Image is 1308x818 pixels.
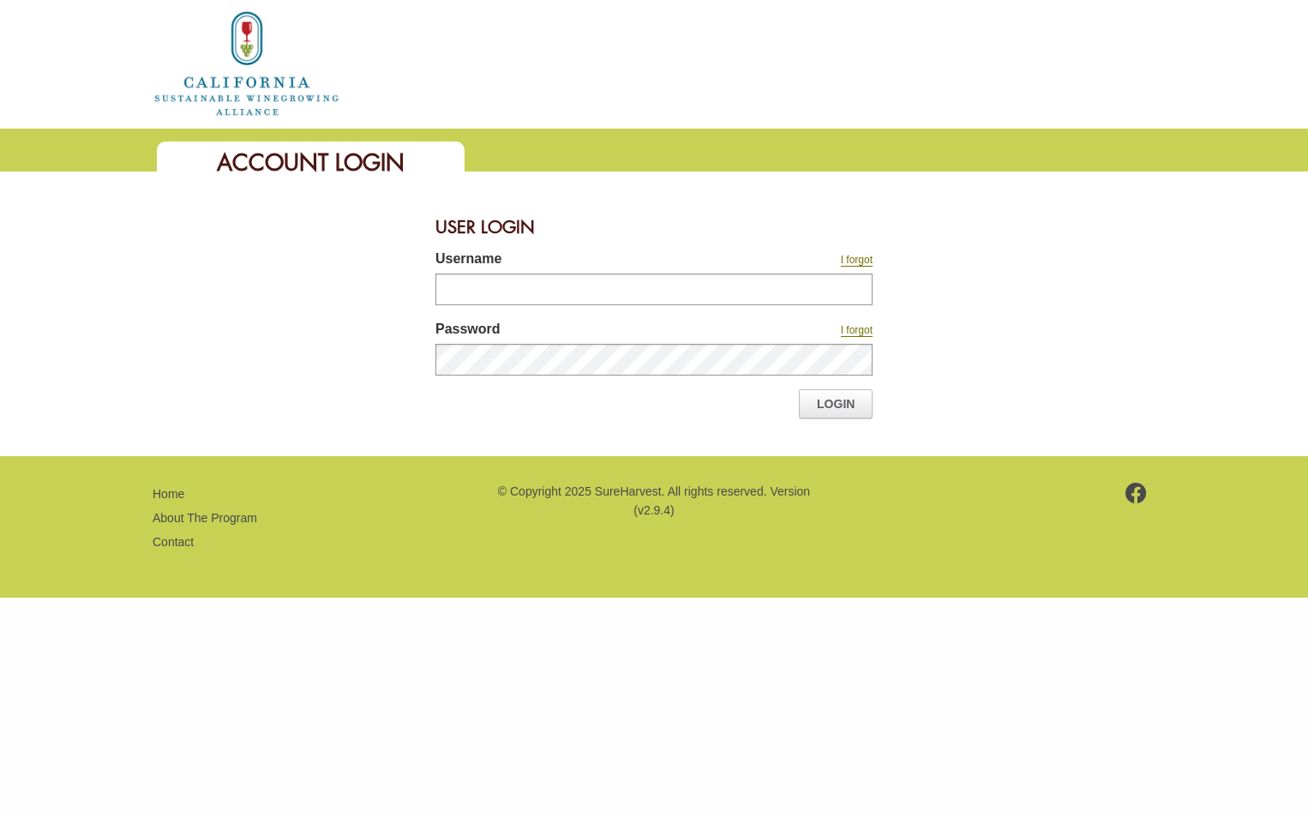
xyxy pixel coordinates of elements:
img: logo_cswa2x.png [153,9,341,118]
div: User Login [435,206,873,249]
img: footer-facebook.png [1125,483,1147,503]
a: I forgot [841,254,873,267]
a: Home [153,487,184,501]
a: About The Program [153,511,257,525]
a: Contact [153,535,194,549]
a: Login [799,389,873,418]
label: Password [435,319,718,344]
span: Account Login [217,147,405,177]
p: © Copyright 2025 SureHarvest. All rights reserved. Version (v2.9.4) [495,482,813,520]
a: Home [153,55,341,69]
a: I forgot [841,324,873,337]
label: Username [435,249,718,274]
